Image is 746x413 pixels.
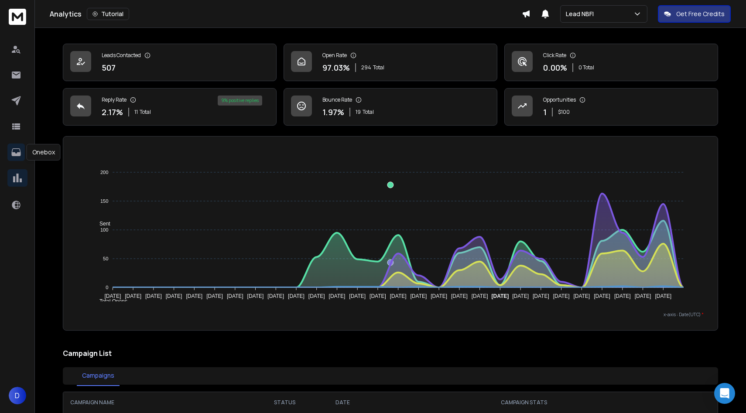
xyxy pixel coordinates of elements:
[543,52,566,59] p: Click Rate
[543,106,547,118] p: 1
[102,61,116,74] p: 507
[361,64,371,71] span: 294
[103,256,108,261] tspan: 50
[558,109,570,116] p: $ 100
[373,64,384,71] span: Total
[472,293,488,299] tspan: [DATE]
[356,109,361,116] span: 19
[322,106,344,118] p: 1.97 %
[635,293,651,299] tspan: [DATE]
[63,88,277,126] a: Reply Rate2.17%11Total9% positive replies
[676,10,725,18] p: Get Free Credits
[614,293,631,299] tspan: [DATE]
[573,293,590,299] tspan: [DATE]
[578,64,594,71] p: 0 Total
[288,293,305,299] tspan: [DATE]
[9,387,26,404] button: D
[284,88,497,126] a: Bounce Rate1.97%19Total
[390,293,407,299] tspan: [DATE]
[322,96,352,103] p: Bounce Rate
[322,61,350,74] p: 97.03 %
[431,293,447,299] tspan: [DATE]
[63,348,718,358] h2: Campaign List
[102,106,123,118] p: 2.17 %
[370,293,386,299] tspan: [DATE]
[227,293,243,299] tspan: [DATE]
[655,293,671,299] tspan: [DATE]
[504,88,718,126] a: Opportunities1$100
[366,392,683,413] th: CAMPAIGN STATS
[77,366,120,386] button: Campaigns
[349,293,366,299] tspan: [DATE]
[714,383,735,404] div: Open Intercom Messenger
[218,96,262,106] div: 9 % positive replies
[102,52,141,59] p: Leads Contacted
[250,392,320,413] th: STATUS
[451,293,468,299] tspan: [DATE]
[320,392,366,413] th: DATE
[100,170,108,175] tspan: 200
[566,10,597,18] p: Lead NBFI
[543,96,576,103] p: Opportunities
[658,5,731,23] button: Get Free Credits
[206,293,223,299] tspan: [DATE]
[104,293,121,299] tspan: [DATE]
[77,311,704,318] p: x-axis : Date(UTC)
[100,198,108,204] tspan: 150
[125,293,141,299] tspan: [DATE]
[267,293,284,299] tspan: [DATE]
[533,293,549,299] tspan: [DATE]
[93,298,127,304] span: Total Opens
[102,96,127,103] p: Reply Rate
[329,293,346,299] tspan: [DATE]
[134,109,138,116] span: 11
[87,8,129,20] button: Tutorial
[284,44,497,81] a: Open Rate97.03%294Total
[512,293,529,299] tspan: [DATE]
[247,293,264,299] tspan: [DATE]
[553,293,570,299] tspan: [DATE]
[543,61,567,74] p: 0.00 %
[50,8,522,20] div: Analytics
[106,285,108,290] tspan: 0
[492,293,509,299] tspan: [DATE]
[63,44,277,81] a: Leads Contacted507
[145,293,162,299] tspan: [DATE]
[186,293,202,299] tspan: [DATE]
[322,52,347,59] p: Open Rate
[504,44,718,81] a: Click Rate0.00%0 Total
[27,144,61,160] div: Onebox
[308,293,325,299] tspan: [DATE]
[63,392,250,413] th: CAMPAIGN NAME
[166,293,182,299] tspan: [DATE]
[594,293,610,299] tspan: [DATE]
[363,109,374,116] span: Total
[140,109,151,116] span: Total
[100,227,108,232] tspan: 100
[93,221,110,227] span: Sent
[411,293,427,299] tspan: [DATE]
